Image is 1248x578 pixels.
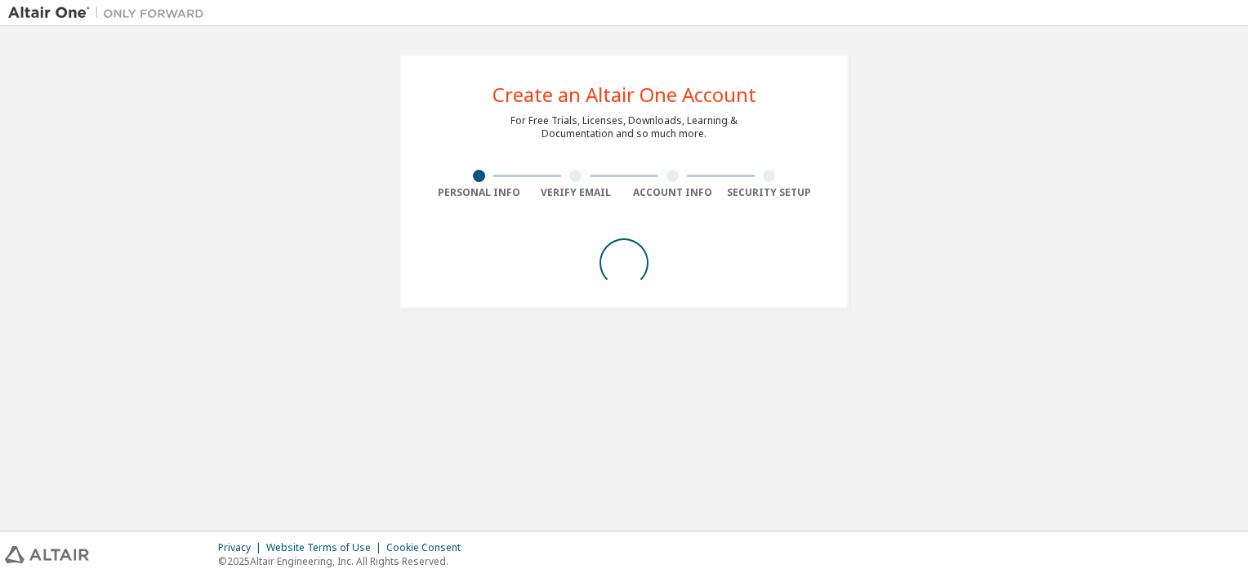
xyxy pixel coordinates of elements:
[8,5,212,21] img: Altair One
[5,546,89,563] img: altair_logo.svg
[493,85,756,104] div: Create an Altair One Account
[510,114,738,140] div: For Free Trials, Licenses, Downloads, Learning & Documentation and so much more.
[386,541,470,554] div: Cookie Consent
[624,186,721,199] div: Account Info
[218,541,266,554] div: Privacy
[266,541,386,554] div: Website Terms of Use
[430,186,528,199] div: Personal Info
[721,186,818,199] div: Security Setup
[218,554,470,568] p: © 2025 Altair Engineering, Inc. All Rights Reserved.
[528,186,625,199] div: Verify Email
